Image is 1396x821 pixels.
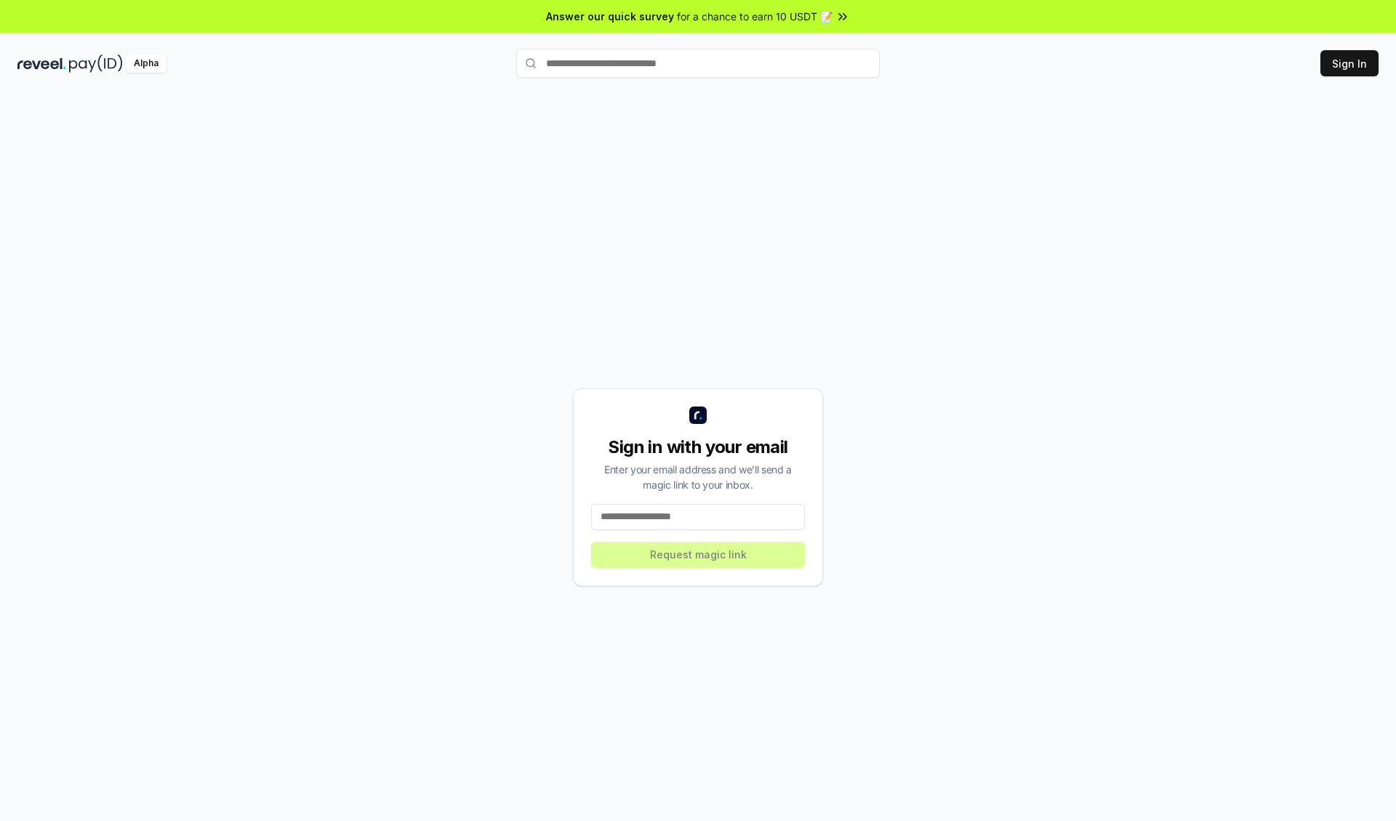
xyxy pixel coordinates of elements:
div: Enter your email address and we’ll send a magic link to your inbox. [591,462,805,492]
img: reveel_dark [17,55,66,73]
button: Sign In [1320,50,1379,76]
div: Sign in with your email [591,436,805,459]
div: Alpha [126,55,167,73]
img: logo_small [689,407,707,424]
span: for a chance to earn 10 USDT 📝 [677,9,833,24]
span: Answer our quick survey [546,9,674,24]
img: pay_id [69,55,123,73]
